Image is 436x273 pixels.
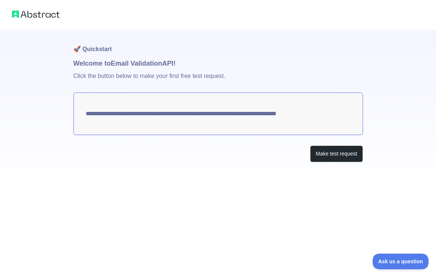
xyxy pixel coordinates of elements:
h1: 🚀 Quickstart [73,30,363,58]
h1: Welcome to Email Validation API! [73,58,363,69]
iframe: Toggle Customer Support [373,254,429,269]
button: Make test request [310,145,363,162]
p: Click the button below to make your first free test request. [73,69,363,92]
img: Abstract logo [12,9,60,19]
